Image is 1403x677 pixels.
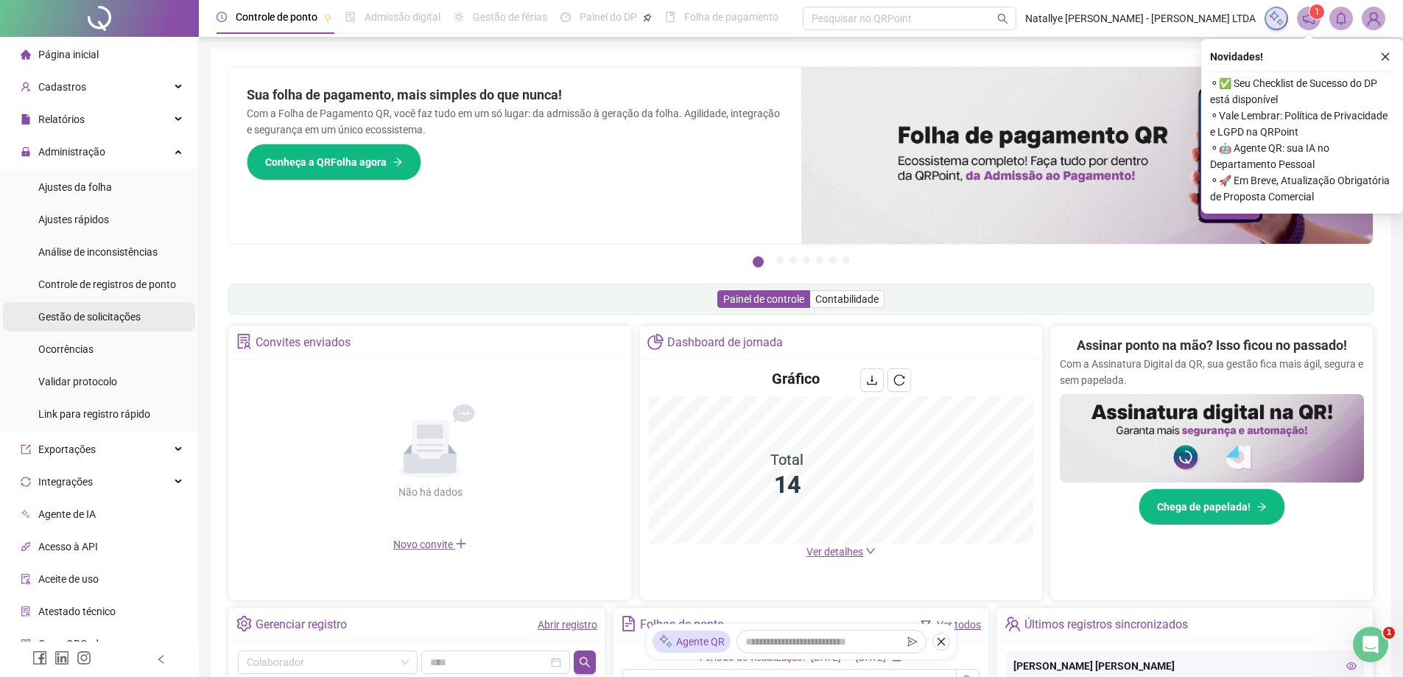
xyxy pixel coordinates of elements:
[803,256,810,264] button: 4
[38,343,94,355] span: Ocorrências
[265,154,387,170] span: Conheça a QRFolha agora
[1210,108,1394,140] span: ⚬ Vale Lembrar: Política de Privacidade e LGPD na QRPoint
[1309,4,1324,19] sup: 1
[21,541,31,552] span: api
[323,13,332,22] span: pushpin
[665,12,675,22] span: book
[38,408,150,420] span: Link para registro rápido
[21,147,31,157] span: lock
[38,146,105,158] span: Administração
[21,49,31,60] span: home
[1025,10,1256,27] span: Natallye [PERSON_NAME] - [PERSON_NAME] LTDA
[579,656,591,668] span: search
[538,619,597,631] a: Abrir registro
[38,311,141,323] span: Gestão de solicitações
[806,546,863,558] span: Ver detalhes
[653,631,731,653] div: Agente QR
[21,477,31,487] span: sync
[1210,49,1263,65] span: Novidades !
[893,374,905,386] span: reload
[217,12,227,22] span: clock-circle
[1335,12,1348,25] span: bell
[38,508,96,520] span: Agente de IA
[921,620,931,630] span: filter
[560,12,571,22] span: dashboard
[1256,502,1267,512] span: arrow-right
[1139,488,1285,525] button: Chega de papelada!
[1157,499,1251,515] span: Chega de papelada!
[365,11,440,23] span: Admissão digital
[1346,661,1357,671] span: eye
[1210,140,1394,172] span: ⚬ 🤖 Agente QR: sua IA no Departamento Pessoal
[38,541,98,553] span: Acesso à API
[362,484,498,500] div: Não há dados
[38,606,116,617] span: Atestado técnico
[455,538,467,550] span: plus
[454,12,464,22] span: sun
[843,256,850,264] button: 7
[77,650,91,665] span: instagram
[38,638,104,650] span: Gerar QRCode
[21,114,31,124] span: file
[38,246,158,258] span: Análise de inconsistências
[1005,616,1020,631] span: team
[38,476,93,488] span: Integrações
[997,13,1008,24] span: search
[772,368,820,389] h4: Gráfico
[580,11,637,23] span: Painel do DP
[38,278,176,290] span: Controle de registros de ponto
[1353,627,1388,662] iframe: Intercom live chat
[247,85,784,105] h2: Sua folha de pagamento, mais simples do que nunca!
[236,616,252,631] span: setting
[776,256,784,264] button: 2
[1077,335,1347,356] h2: Assinar ponto na mão? Isso ficou no passado!
[1380,52,1390,62] span: close
[801,67,1374,244] img: banner%2F8d14a306-6205-4263-8e5b-06e9a85ad873.png
[21,639,31,649] span: qrcode
[658,634,673,650] img: sparkle-icon.fc2bf0ac1784a2077858766a79e2daf3.svg
[937,619,981,631] a: Ver todos
[1210,75,1394,108] span: ⚬ ✅ Seu Checklist de Sucesso do DP está disponível
[21,606,31,617] span: solution
[1268,10,1284,27] img: sparkle-icon.fc2bf0ac1784a2077858766a79e2daf3.svg
[816,256,823,264] button: 5
[643,13,652,22] span: pushpin
[753,256,764,267] button: 1
[1060,356,1364,388] p: Com a Assinatura Digital da QR, sua gestão fica mais ágil, segura e sem papelada.
[38,49,99,60] span: Página inicial
[156,654,166,664] span: left
[38,573,99,585] span: Aceite de uso
[236,11,317,23] span: Controle de ponto
[866,374,878,386] span: download
[473,11,547,23] span: Gestão de férias
[1383,627,1395,639] span: 1
[247,105,784,138] p: Com a Folha de Pagamento QR, você faz tudo em um só lugar: da admissão à geração da folha. Agilid...
[1210,172,1394,205] span: ⚬ 🚀 Em Breve, Atualização Obrigatória de Proposta Comercial
[1024,612,1188,637] div: Últimos registros sincronizados
[345,12,356,22] span: file-done
[790,256,797,264] button: 3
[647,334,663,349] span: pie-chart
[38,113,85,125] span: Relatórios
[907,636,918,647] span: send
[38,81,86,93] span: Cadastros
[54,650,69,665] span: linkedin
[32,650,47,665] span: facebook
[38,443,96,455] span: Exportações
[256,612,347,637] div: Gerenciar registro
[38,214,109,225] span: Ajustes rápidos
[865,546,876,556] span: down
[247,144,421,180] button: Conheça a QRFolha agora
[256,330,351,355] div: Convites enviados
[640,612,724,637] div: Folhas de ponto
[723,293,804,305] span: Painel de controle
[38,376,117,387] span: Validar protocolo
[1060,394,1364,483] img: banner%2F02c71560-61a6-44d4-94b9-c8ab97240462.png
[684,11,778,23] span: Folha de pagamento
[21,444,31,455] span: export
[21,574,31,584] span: audit
[829,256,837,264] button: 6
[621,616,636,631] span: file-text
[1302,12,1315,25] span: notification
[1362,7,1385,29] img: 81186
